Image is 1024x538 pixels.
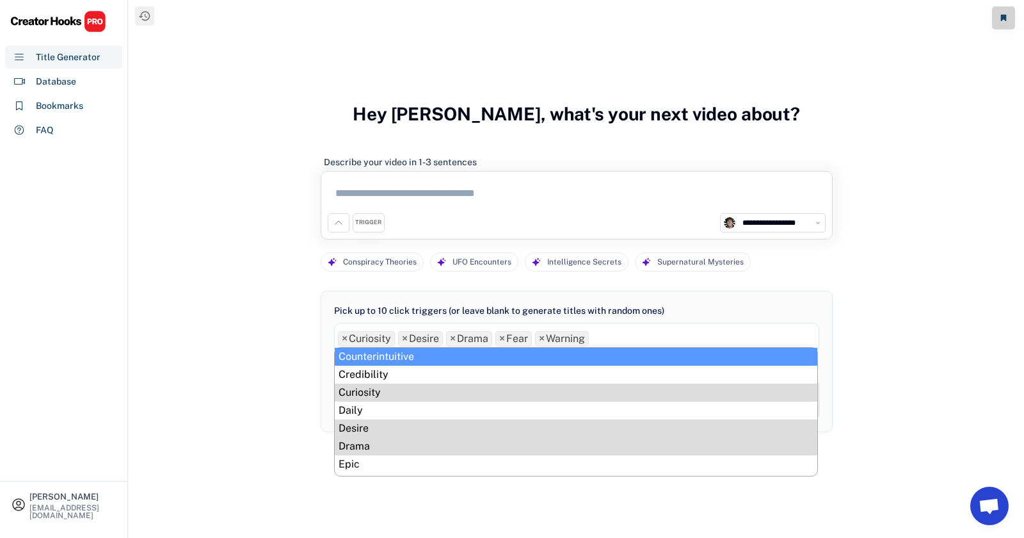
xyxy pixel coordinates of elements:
[335,366,817,384] li: Credibility
[343,253,417,272] div: Conspiracy Theories
[335,348,817,366] li: Counterintuitive
[495,331,532,346] li: Fear
[547,253,621,272] div: Intelligence Secrets
[398,331,443,346] li: Desire
[36,99,83,113] div: Bookmarks
[335,420,817,437] li: Desire
[324,156,477,168] div: Describe your video in 1-3 sentences
[450,334,456,344] span: ×
[452,253,511,272] div: UFO Encounters
[539,334,545,344] span: ×
[36,51,100,64] div: Title Generator
[335,455,817,473] li: Epic
[970,487,1009,525] a: Open chat
[10,10,106,33] img: CHPRO%20Logo.svg
[446,331,492,346] li: Drama
[724,217,735,229] img: channels4_profile.jpg
[29,504,116,519] div: [EMAIL_ADDRESS][DOMAIN_NAME]
[335,473,817,491] li: Extreme
[36,75,76,88] div: Database
[535,331,589,346] li: Warning
[342,334,348,344] span: ×
[338,331,395,346] li: Curiosity
[335,384,817,402] li: Curiosity
[402,334,408,344] span: ×
[657,253,744,272] div: Supernatural Mysteries
[335,402,817,420] li: Daily
[335,437,817,455] li: Drama
[36,124,54,137] div: FAQ
[355,218,381,227] div: TRIGGER
[29,493,116,501] div: [PERSON_NAME]
[499,334,505,344] span: ×
[353,90,800,138] h3: Hey [PERSON_NAME], what's your next video about?
[334,304,664,318] div: Pick up to 10 click triggers (or leave blank to generate titles with random ones)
